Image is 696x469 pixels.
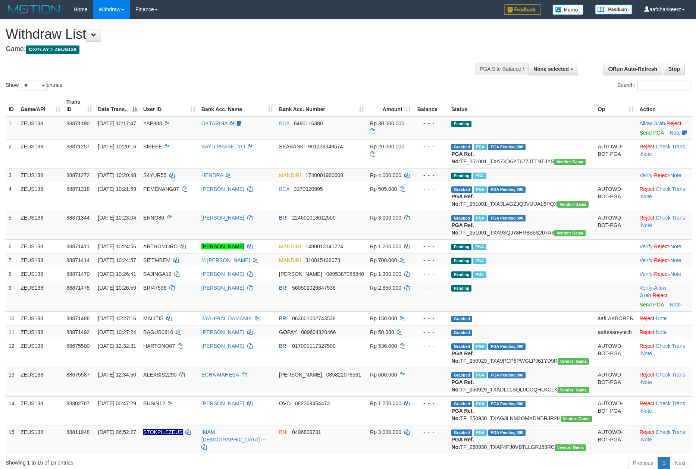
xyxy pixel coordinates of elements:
[6,253,18,267] td: 7
[201,120,228,126] a: OKTARINA
[451,285,471,292] span: Pending
[305,172,343,178] span: Copy 1740001960608 to clipboard
[488,343,526,350] span: PGA Pending
[595,211,637,239] td: AUTOWD-BOT-PGA
[143,315,163,321] span: MALITIS
[417,284,446,292] div: - - -
[670,172,681,178] a: Note
[554,230,586,236] span: Vendor URL: https://trx31.1velocity.biz
[640,271,653,277] a: Verify
[448,396,595,425] td: TF_250930_TXAG3LNM2OMXDNBRJR2H
[292,315,336,321] span: Copy 063601002743538 to clipboard
[143,257,170,263] span: SITEMBEM
[451,244,471,250] span: Pending
[417,315,446,322] div: - - -
[143,243,178,249] span: ARTHOMORO
[451,222,474,236] b: PGA Ref. No:
[552,4,584,15] img: Button%20Memo.svg
[66,172,90,178] span: 88871272
[595,182,637,211] td: AUTOWD-BOT-PGA
[66,315,90,321] span: 88871488
[558,358,589,365] span: Vendor URL: https://trx31.1velocity.biz
[66,372,90,378] span: 88675587
[279,372,322,378] span: [PERSON_NAME]
[656,329,667,335] a: Note
[98,429,136,435] span: [DATE] 06:52:27
[670,243,681,249] a: Note
[451,121,471,127] span: Pending
[640,257,653,263] a: Verify
[488,401,526,407] span: PGA Pending
[6,339,18,368] td: 12
[18,267,63,281] td: ZEUS138
[66,400,90,406] span: 88802767
[654,243,669,249] a: Reject
[63,95,95,116] th: Trans ID: activate to sort column ascending
[305,257,340,263] span: Copy 310015136073 to clipboard
[201,400,244,406] a: [PERSON_NAME]
[451,316,472,322] span: Grabbed
[370,120,404,126] span: Rp 30.000.000
[18,168,63,182] td: ZEUS138
[417,400,446,407] div: - - -
[451,343,472,350] span: Grabbed
[595,311,637,325] td: aafLAKBOREN
[18,253,63,267] td: ZEUS138
[18,182,63,211] td: ZEUS138
[98,271,136,277] span: [DATE] 10:26:41
[6,311,18,325] td: 10
[198,95,276,116] th: Bank Acc. Name: activate to sort column ascending
[637,253,693,267] td: · ·
[98,285,136,291] span: [DATE] 10:26:59
[98,243,136,249] span: [DATE] 10:24:56
[279,215,288,221] span: BRI
[474,372,487,378] span: Marked by aafpengsreynich
[98,257,136,263] span: [DATE] 10:24:57
[451,151,474,164] b: PGA Ref. No:
[279,315,288,321] span: BRI
[654,271,669,277] a: Reject
[641,408,652,414] a: Note
[595,425,637,454] td: AUTOWD-BOT-PGA
[301,329,336,335] span: Copy 089604320466 to clipboard
[201,186,244,192] a: [PERSON_NAME]
[417,371,446,378] div: - - -
[98,315,136,321] span: [DATE] 10:27:16
[201,257,250,263] a: M [PERSON_NAME]
[451,144,472,150] span: Grabbed
[279,329,297,335] span: GOPAY
[641,379,652,385] a: Note
[656,343,685,349] a: Check Trans
[473,258,486,264] span: Marked by aafsolysreylen
[6,425,18,454] td: 15
[370,144,404,149] span: Rp 20.000.000
[595,368,637,396] td: AUTOWD-BOT-PGA
[617,80,690,91] label: Search:
[292,215,336,221] span: Copy 224601018612500 to clipboard
[279,120,289,126] span: BCA
[641,193,652,199] a: Note
[143,144,162,149] span: SIBEEE
[66,186,90,192] span: 88871318
[451,330,472,336] span: Grabbed
[295,400,330,406] span: Copy 082369454473 to clipboard
[279,144,304,149] span: SEABANK
[6,211,18,239] td: 5
[98,329,136,335] span: [DATE] 10:27:24
[308,144,343,149] span: Copy 901338349574 to clipboard
[279,271,322,277] span: [PERSON_NAME]
[473,271,486,278] span: Marked by aafsolysreylen
[201,372,239,378] a: ECHA MAHESA
[6,325,18,339] td: 11
[201,172,223,178] a: HENDRA
[654,257,669,263] a: Reject
[474,343,487,350] span: Marked by aaftrukkakada
[18,95,63,116] th: Game/API: activate to sort column ascending
[370,315,397,321] span: Rp 150.000
[18,425,63,454] td: ZEUS138
[664,63,685,75] a: Stop
[637,95,693,116] th: Action
[276,95,367,116] th: Bank Acc. Number: activate to sort column ascending
[417,143,446,150] div: - - -
[451,372,472,378] span: Grabbed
